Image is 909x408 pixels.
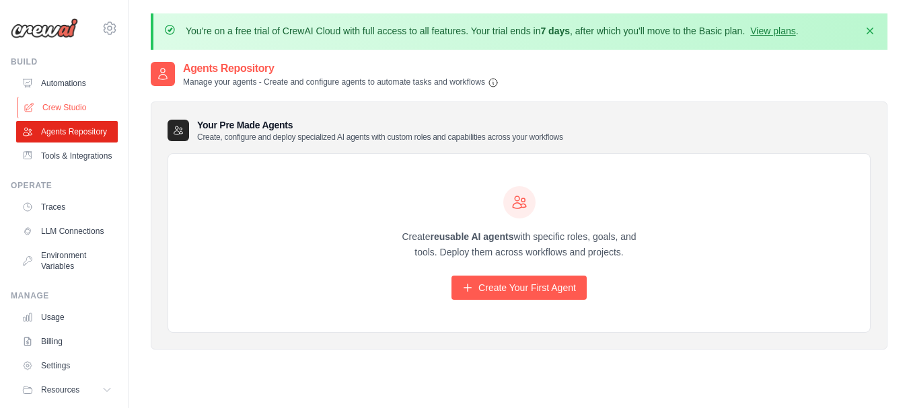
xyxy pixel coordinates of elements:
div: Manage [11,290,118,301]
button: Resources [16,379,118,401]
a: Tools & Integrations [16,145,118,167]
a: Billing [16,331,118,352]
a: Environment Variables [16,245,118,277]
p: Create, configure and deploy specialized AI agents with custom roles and capabilities across your... [197,132,563,142]
a: Traces [16,196,118,218]
a: Automations [16,73,118,94]
a: Usage [16,307,118,328]
span: Resources [41,384,79,395]
a: Agents Repository [16,121,118,142]
strong: reusable AI agents [430,231,513,242]
img: Logo [11,18,78,38]
strong: 7 days [540,26,570,36]
a: Create Your First Agent [451,276,587,300]
a: LLM Connections [16,220,118,242]
h2: Agents Repository [183,60,499,77]
a: Settings [16,355,118,376]
a: Crew Studio [17,97,119,118]
div: Operate [11,180,118,191]
p: You're on a free trial of CrewAI Cloud with full access to all features. Your trial ends in , aft... [186,24,799,38]
div: Build [11,56,118,67]
h3: Your Pre Made Agents [197,118,563,142]
p: Create with specific roles, goals, and tools. Deploy them across workflows and projects. [390,229,649,260]
a: View plans [750,26,795,36]
p: Manage your agents - Create and configure agents to automate tasks and workflows [183,77,499,88]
